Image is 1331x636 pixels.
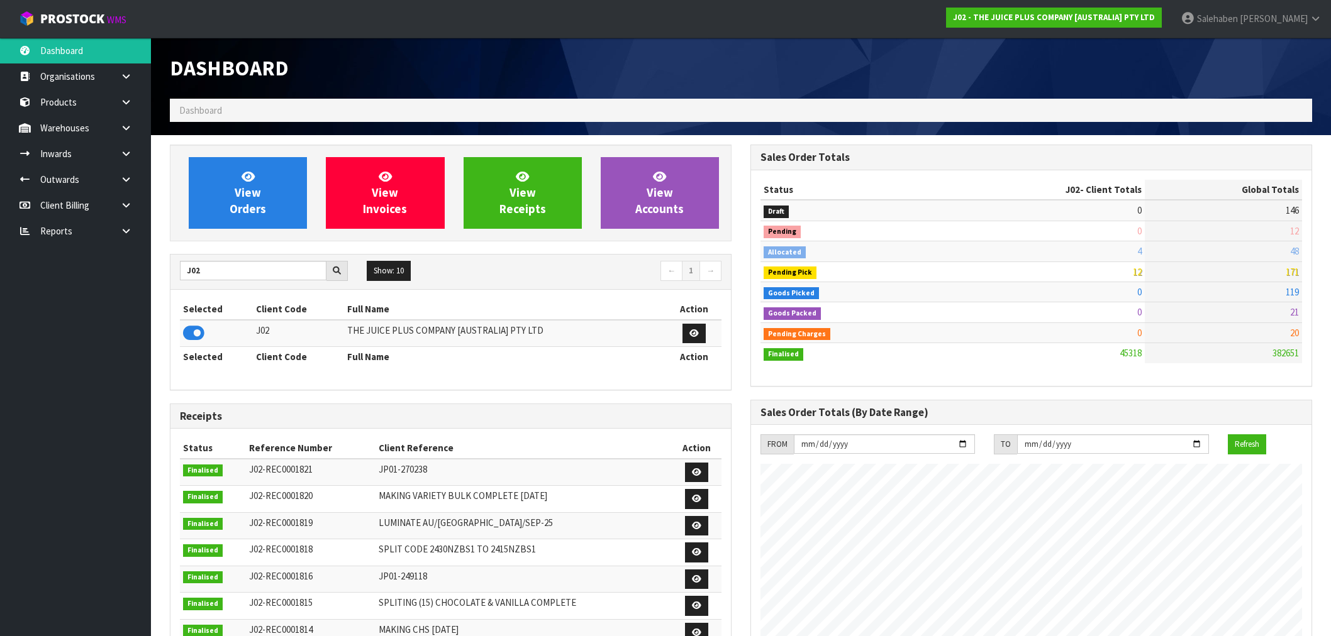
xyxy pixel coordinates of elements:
[379,543,536,555] span: SPLIT CODE 2430NZBS1 TO 2415NZBS1
[379,490,547,502] span: MAKING VARIETY BULK COMPLETE [DATE]
[1197,13,1238,25] span: Salehaben
[682,261,700,281] a: 1
[180,347,253,367] th: Selected
[344,299,666,319] th: Full Name
[1120,347,1142,359] span: 45318
[1290,245,1299,257] span: 48
[179,104,222,116] span: Dashboard
[760,180,940,200] th: Status
[760,151,1302,163] h3: Sales Order Totals
[764,328,830,341] span: Pending Charges
[326,157,444,229] a: ViewInvoices
[230,169,266,216] span: View Orders
[344,320,666,347] td: THE JUICE PLUS COMPANY [AUSTRALIA] PTY LTD
[1286,266,1299,278] span: 171
[699,261,721,281] a: →
[1137,327,1142,339] span: 0
[107,14,126,26] small: WMS
[601,157,719,229] a: ViewAccounts
[764,206,789,218] span: Draft
[1286,204,1299,216] span: 146
[379,570,427,582] span: JP01-249118
[1137,225,1142,237] span: 0
[367,261,411,281] button: Show: 10
[760,407,1302,419] h3: Sales Order Totals (By Date Range)
[1290,327,1299,339] span: 20
[499,169,546,216] span: View Receipts
[1137,286,1142,298] span: 0
[460,261,721,283] nav: Page navigation
[1137,204,1142,216] span: 0
[764,226,801,238] span: Pending
[253,299,344,319] th: Client Code
[1137,306,1142,318] span: 0
[183,464,223,477] span: Finalised
[183,571,223,584] span: Finalised
[180,438,246,458] th: Status
[170,55,289,81] span: Dashboard
[180,299,253,319] th: Selected
[764,246,806,259] span: Allocated
[344,347,666,367] th: Full Name
[183,491,223,503] span: Finalised
[666,347,721,367] th: Action
[946,8,1162,28] a: J02 - THE JUICE PLUS COMPANY [AUSTRALIA] PTY LTD
[249,543,313,555] span: J02-REC0001818
[249,517,313,529] span: J02-REC0001819
[764,348,803,361] span: Finalised
[379,517,553,529] span: LUMINATE AU/[GEOGRAPHIC_DATA]/SEP-25
[40,11,104,27] span: ProStock
[249,596,313,608] span: J02-REC0001815
[635,169,684,216] span: View Accounts
[1240,13,1308,25] span: [PERSON_NAME]
[1290,225,1299,237] span: 12
[1273,347,1299,359] span: 382651
[249,490,313,502] span: J02-REC0001820
[249,570,313,582] span: J02-REC0001816
[760,434,794,454] div: FROM
[363,169,407,216] span: View Invoices
[994,434,1017,454] div: TO
[764,307,821,320] span: Goods Packed
[1286,286,1299,298] span: 119
[1290,306,1299,318] span: 21
[1145,180,1302,200] th: Global Totals
[764,287,819,300] span: Goods Picked
[379,463,427,475] span: JP01-270238
[249,463,313,475] span: J02-REC0001821
[180,410,721,422] h3: Receipts
[379,623,459,635] span: MAKING CHS [DATE]
[376,438,671,458] th: Client Reference
[180,261,326,280] input: Search clients
[464,157,582,229] a: ViewReceipts
[666,299,721,319] th: Action
[253,320,344,347] td: J02
[189,157,307,229] a: ViewOrders
[660,261,682,281] a: ←
[1137,245,1142,257] span: 4
[379,596,576,608] span: SPLITING (15) CHOCOLATE & VANILLA COMPLETE
[183,544,223,557] span: Finalised
[1066,184,1080,195] span: J02
[253,347,344,367] th: Client Code
[183,598,223,610] span: Finalised
[671,438,721,458] th: Action
[953,12,1155,23] strong: J02 - THE JUICE PLUS COMPANY [AUSTRALIA] PTY LTD
[764,266,816,279] span: Pending Pick
[183,518,223,530] span: Finalised
[249,623,313,635] span: J02-REC0001814
[19,11,35,26] img: cube-alt.png
[1133,266,1142,278] span: 12
[246,438,376,458] th: Reference Number
[940,180,1145,200] th: - Client Totals
[1228,434,1266,454] button: Refresh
